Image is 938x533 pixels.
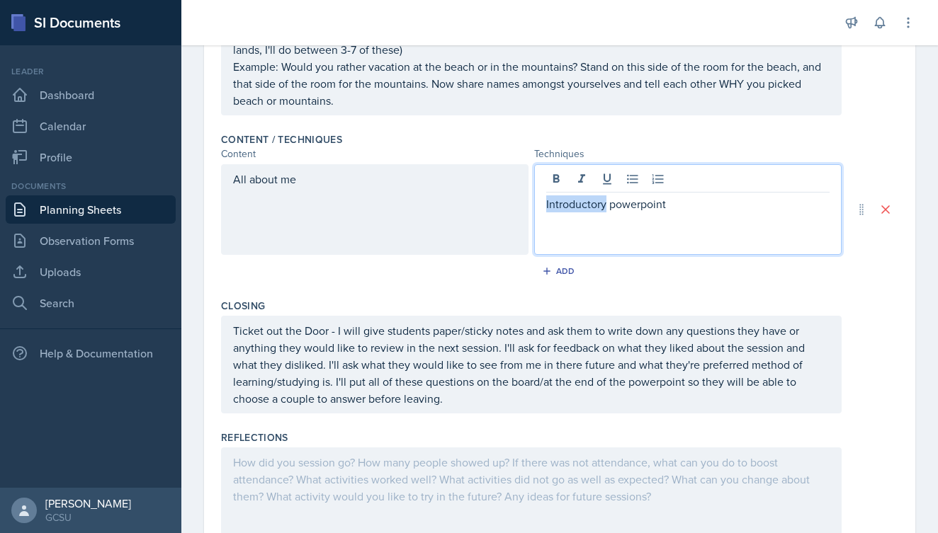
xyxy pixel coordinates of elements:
div: Content [221,147,529,161]
div: Help & Documentation [6,339,176,367]
a: Uploads [6,258,176,286]
p: Example: Would you rather vacation at the beach or in the mountains? Stand on this side of the ro... [233,58,830,109]
div: Leader [6,65,176,78]
a: Planning Sheets [6,195,176,224]
p: Introductory powerpoint [546,195,830,212]
a: Observation Forms [6,227,176,255]
div: Techniques [534,147,842,161]
div: Add [545,265,575,277]
div: [PERSON_NAME] [45,496,131,510]
label: Reflections [221,430,288,445]
div: Documents [6,180,176,193]
label: Closing [221,299,265,313]
a: Search [6,289,176,317]
p: All about me [233,171,516,188]
a: Calendar [6,112,176,140]
a: Dashboard [6,81,176,109]
label: Content / Techniques [221,132,342,147]
p: Ticket out the Door - I will give students paper/sticky notes and ask them to write down any ques... [233,322,830,407]
a: Profile [6,143,176,171]
button: Add [537,260,583,282]
div: GCSU [45,510,131,525]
